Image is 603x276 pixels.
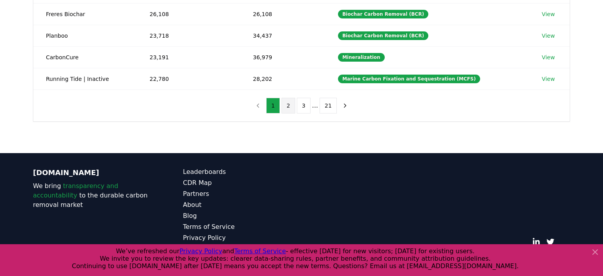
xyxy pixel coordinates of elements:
[320,98,337,113] button: 21
[338,98,352,113] button: next page
[137,68,240,90] td: 22,780
[281,98,295,113] button: 2
[312,101,318,110] li: ...
[240,46,325,68] td: 36,979
[297,98,311,113] button: 3
[137,25,240,46] td: 23,718
[240,25,325,46] td: 34,437
[33,25,137,46] td: Planboo
[183,200,301,210] a: About
[338,53,385,62] div: Mineralization
[33,182,118,199] span: transparency and accountability
[183,222,301,232] a: Terms of Service
[33,3,137,25] td: Freres Biochar
[183,167,301,177] a: Leaderboards
[338,75,480,83] div: Marine Carbon Fixation and Sequestration (MCFS)
[338,31,428,40] div: Biochar Carbon Removal (BCR)
[137,46,240,68] td: 23,191
[338,10,428,18] div: Biochar Carbon Removal (BCR)
[266,98,280,113] button: 1
[546,238,554,246] a: Twitter
[183,211,301,221] a: Blog
[532,238,540,246] a: LinkedIn
[183,189,301,199] a: Partners
[542,75,555,83] a: View
[240,3,325,25] td: 26,108
[542,32,555,40] a: View
[183,178,301,188] a: CDR Map
[542,53,555,61] a: View
[240,68,325,90] td: 28,202
[33,46,137,68] td: CarbonCure
[183,233,301,243] a: Privacy Policy
[33,68,137,90] td: Running Tide | Inactive
[33,181,152,210] p: We bring to the durable carbon removal market
[137,3,240,25] td: 26,108
[542,10,555,18] a: View
[33,167,152,178] p: [DOMAIN_NAME]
